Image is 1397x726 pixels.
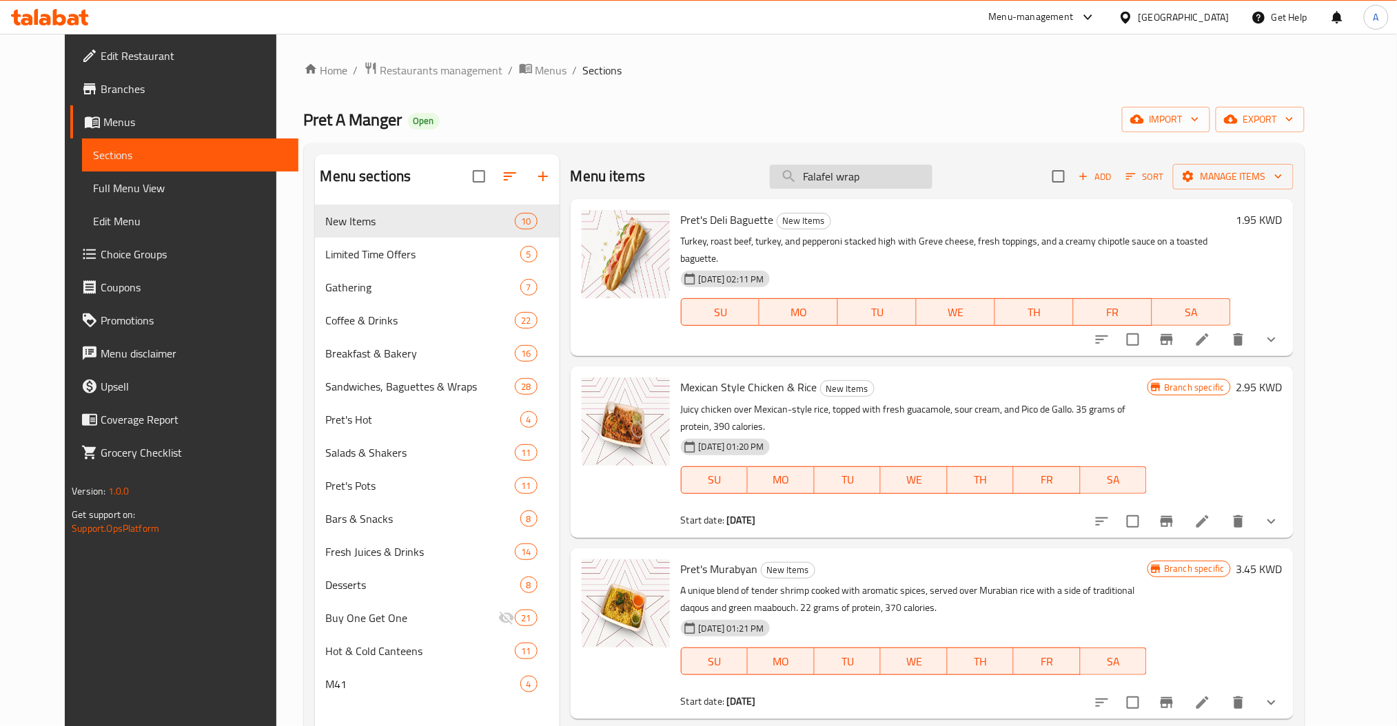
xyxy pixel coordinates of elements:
[326,577,520,593] div: Desserts
[315,304,560,337] div: Coffee & Drinks22
[515,444,537,461] div: items
[70,238,298,271] a: Choice Groups
[1222,686,1255,719] button: delete
[527,160,560,193] button: Add section
[326,411,520,428] div: Pret's Hot
[520,279,538,295] div: items
[70,304,298,337] a: Promotions
[70,39,298,72] a: Edit Restaurant
[687,652,742,672] span: SU
[101,411,287,428] span: Coverage Report
[326,643,516,659] div: Hot & Cold Canteens
[1081,466,1148,494] button: SA
[1227,111,1294,128] span: export
[509,62,513,79] li: /
[326,378,516,395] span: Sandwiches, Baguettes & Wraps
[681,298,760,326] button: SU
[516,314,536,327] span: 22
[515,378,537,395] div: items
[748,466,815,494] button: MO
[498,610,515,626] svg: Inactive section
[521,413,537,426] span: 4
[326,676,520,692] div: M41
[1122,107,1210,132] button: import
[1236,210,1283,229] h6: 1.95 KWD
[1074,298,1152,326] button: FR
[315,436,560,469] div: Salads & Shakers11
[326,279,520,295] span: Gathering
[326,477,516,494] div: Pret's Pots
[681,647,748,675] button: SU
[70,271,298,304] a: Coupons
[516,215,536,228] span: 10
[101,81,287,97] span: Branches
[681,233,1231,267] p: Turkey, roast beef, turkey, and pepperoni stacked high with Greve cheese, fresh toppings, and a c...
[520,411,538,428] div: items
[315,403,560,436] div: Pret's Hot4
[315,238,560,271] div: Limited Time Offers5
[1133,111,1199,128] span: import
[820,380,875,397] div: New Items
[886,652,942,672] span: WE
[315,634,560,667] div: Hot & Cold Canteens11
[516,546,536,559] span: 14
[881,647,948,675] button: WE
[726,511,755,529] b: [DATE]
[1119,507,1148,536] span: Select to update
[315,199,560,706] nav: Menu sections
[821,381,874,397] span: New Items
[1119,688,1148,717] span: Select to update
[70,370,298,403] a: Upsell
[1126,169,1164,185] span: Sort
[777,213,831,229] div: New Items
[315,601,560,634] div: Buy One Get One21
[108,482,130,500] span: 1.0.0
[571,166,646,187] h2: Menu items
[1119,325,1148,354] span: Select to update
[1194,513,1211,530] a: Edit menu item
[1077,169,1114,185] span: Add
[326,312,516,329] span: Coffee & Drinks
[1152,298,1231,326] button: SA
[1085,686,1119,719] button: sort-choices
[536,62,567,79] span: Menus
[948,647,1014,675] button: TH
[326,444,516,461] span: Salads & Shakers
[1158,302,1225,322] span: SA
[1139,10,1230,25] div: [GEOGRAPHIC_DATA]
[326,510,520,527] span: Bars & Snacks
[408,113,440,129] div: Open
[681,559,758,579] span: Pret's Murabyan
[681,401,1148,435] p: Juicy chicken over Mexican-style rice, topped with fresh guacamole, sour cream, and Pico de Gallo...
[521,512,537,526] span: 8
[101,345,287,362] span: Menu disclaimer
[693,440,770,453] span: [DATE] 01:20 PM
[820,652,876,672] span: TU
[521,281,537,294] span: 7
[1085,323,1119,356] button: sort-choices
[687,470,742,490] span: SU
[515,643,537,659] div: items
[1222,505,1255,538] button: delete
[72,506,135,523] span: Get support on:
[315,568,560,601] div: Desserts8
[759,298,838,326] button: MO
[516,347,536,360] span: 16
[326,345,516,362] span: Breakfast & Bakery
[815,647,881,675] button: TU
[103,114,287,130] span: Menus
[408,115,440,127] span: Open
[516,446,536,459] span: 11
[326,213,516,229] span: New Items
[101,312,287,329] span: Promotions
[315,271,560,304] div: Gathering7
[516,479,536,492] span: 11
[515,345,537,362] div: items
[1255,505,1288,538] button: show more
[304,61,1305,79] nav: breadcrumb
[753,652,809,672] span: MO
[72,482,105,500] span: Version:
[93,180,287,196] span: Full Menu View
[1073,166,1117,187] span: Add item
